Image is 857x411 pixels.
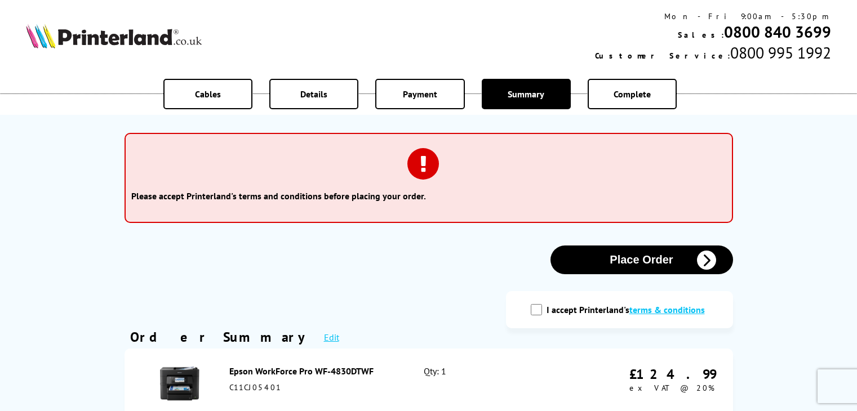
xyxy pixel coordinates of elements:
[730,42,831,63] span: 0800 995 1992
[550,245,733,274] button: Place Order
[629,304,705,315] a: modal_tc
[508,88,544,100] span: Summary
[160,364,199,403] img: Epson WorkForce Pro WF-4830DTWF
[629,383,714,393] span: ex VAT @ 20%
[300,88,327,100] span: Details
[403,88,437,100] span: Payment
[724,21,831,42] a: 0800 840 3699
[131,190,726,202] li: Please accept Printerland's terms and conditions before placing your order.
[547,304,711,315] label: I accept Printerland's
[26,24,202,48] img: Printerland Logo
[229,382,399,392] div: C11CJ05401
[595,51,730,61] span: Customer Service:
[229,365,399,377] div: Epson WorkForce Pro WF-4830DTWF
[614,88,651,100] span: Complete
[595,11,831,21] div: Mon - Fri 9:00am - 5:30pm
[629,365,716,383] div: £124.99
[130,328,313,346] div: Order Summary
[678,30,724,40] span: Sales:
[324,332,339,343] a: Edit
[424,365,540,404] div: Qty: 1
[195,88,221,100] span: Cables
